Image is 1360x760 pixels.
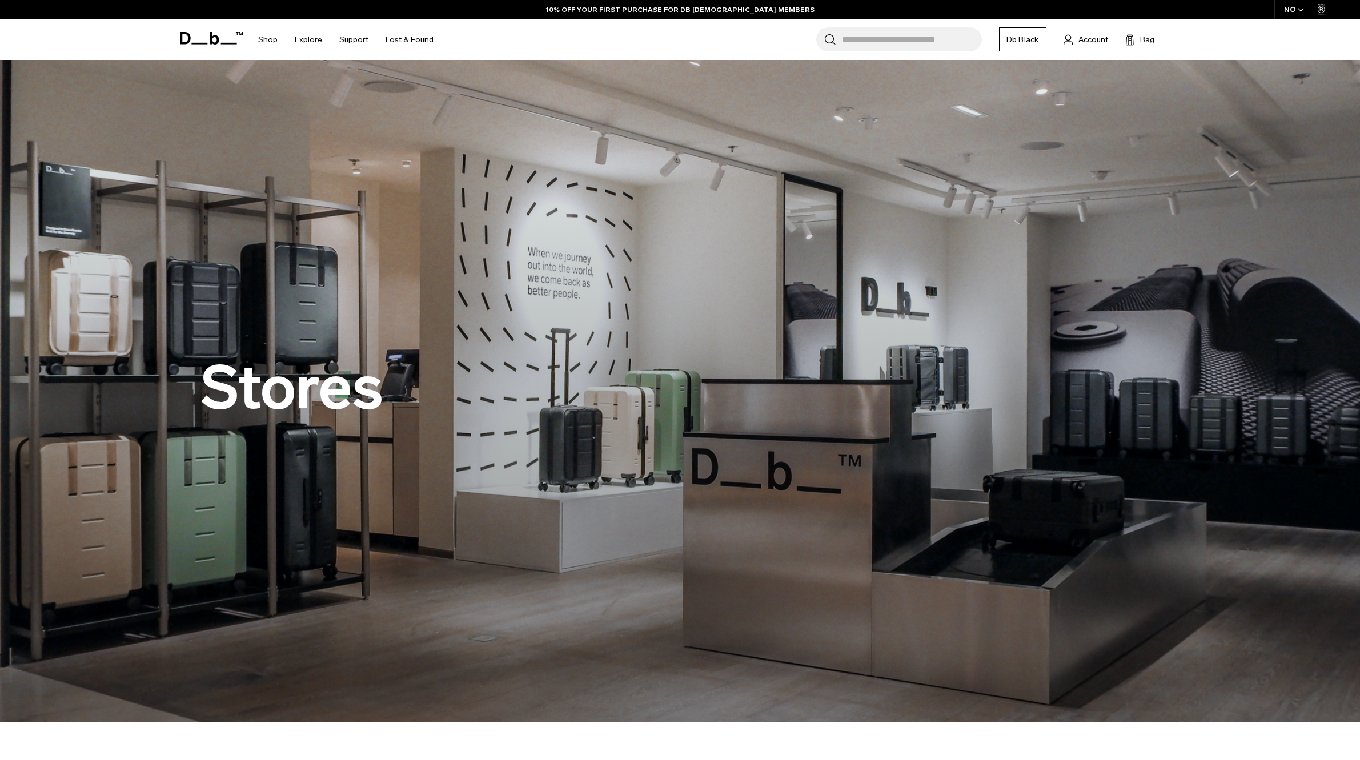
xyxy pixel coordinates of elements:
a: Lost & Found [386,19,434,60]
button: Bag [1125,33,1154,46]
nav: Main Navigation [250,19,442,60]
span: Bag [1140,34,1154,46]
a: Support [339,19,368,60]
a: Shop [258,19,278,60]
h2: Stores [200,358,383,418]
a: 10% OFF YOUR FIRST PURCHASE FOR DB [DEMOGRAPHIC_DATA] MEMBERS [546,5,815,15]
a: Explore [295,19,322,60]
a: Account [1064,33,1108,46]
span: Account [1078,34,1108,46]
a: Db Black [999,27,1046,51]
